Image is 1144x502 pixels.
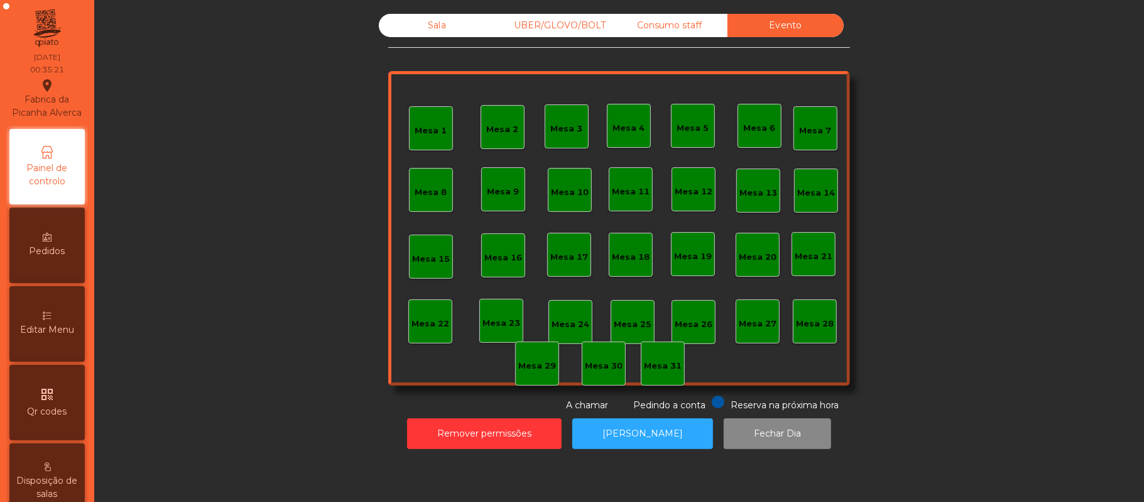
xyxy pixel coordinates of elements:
[572,418,713,449] button: [PERSON_NAME]
[488,186,520,198] div: Mesa 9
[30,64,64,75] div: 00:35:21
[633,399,705,411] span: Pedindo a conta
[482,317,520,330] div: Mesa 23
[612,251,650,264] div: Mesa 18
[518,360,556,372] div: Mesa 29
[13,162,82,188] span: Painel de controlo
[739,318,776,330] div: Mesa 27
[800,125,832,137] div: Mesa 7
[796,318,834,330] div: Mesa 28
[551,186,589,199] div: Mesa 10
[675,318,712,331] div: Mesa 26
[10,78,84,120] div: Fabrica da Picanha Alverca
[585,360,623,372] div: Mesa 30
[407,418,562,449] button: Remover permissões
[739,187,777,199] div: Mesa 13
[727,14,844,37] div: Evento
[40,78,55,93] i: location_on
[795,250,832,263] div: Mesa 21
[550,251,588,264] div: Mesa 17
[487,123,519,136] div: Mesa 2
[797,187,835,199] div: Mesa 14
[20,323,74,337] span: Editar Menu
[40,387,55,402] i: qr_code
[675,186,712,198] div: Mesa 12
[30,245,65,258] span: Pedidos
[412,253,450,265] div: Mesa 15
[28,405,67,418] span: Qr codes
[731,399,839,411] span: Reserva na próxima hora
[379,14,495,37] div: Sala
[674,250,712,263] div: Mesa 19
[677,122,709,135] div: Mesa 5
[724,418,831,449] button: Fechar Dia
[415,125,447,137] div: Mesa 1
[551,123,583,135] div: Mesa 3
[495,14,611,37] div: UBER/GLOVO/BOLT
[612,186,650,198] div: Mesa 11
[566,399,608,411] span: A chamar
[739,251,776,264] div: Mesa 20
[484,252,522,264] div: Mesa 16
[614,318,651,331] div: Mesa 25
[552,318,589,331] div: Mesa 24
[613,122,645,135] div: Mesa 4
[644,360,682,372] div: Mesa 31
[31,6,62,50] img: qpiato
[411,318,449,330] div: Mesa 22
[13,474,82,501] span: Disposição de salas
[744,122,776,135] div: Mesa 6
[415,186,447,199] div: Mesa 8
[34,52,60,63] div: [DATE]
[611,14,727,37] div: Consumo staff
